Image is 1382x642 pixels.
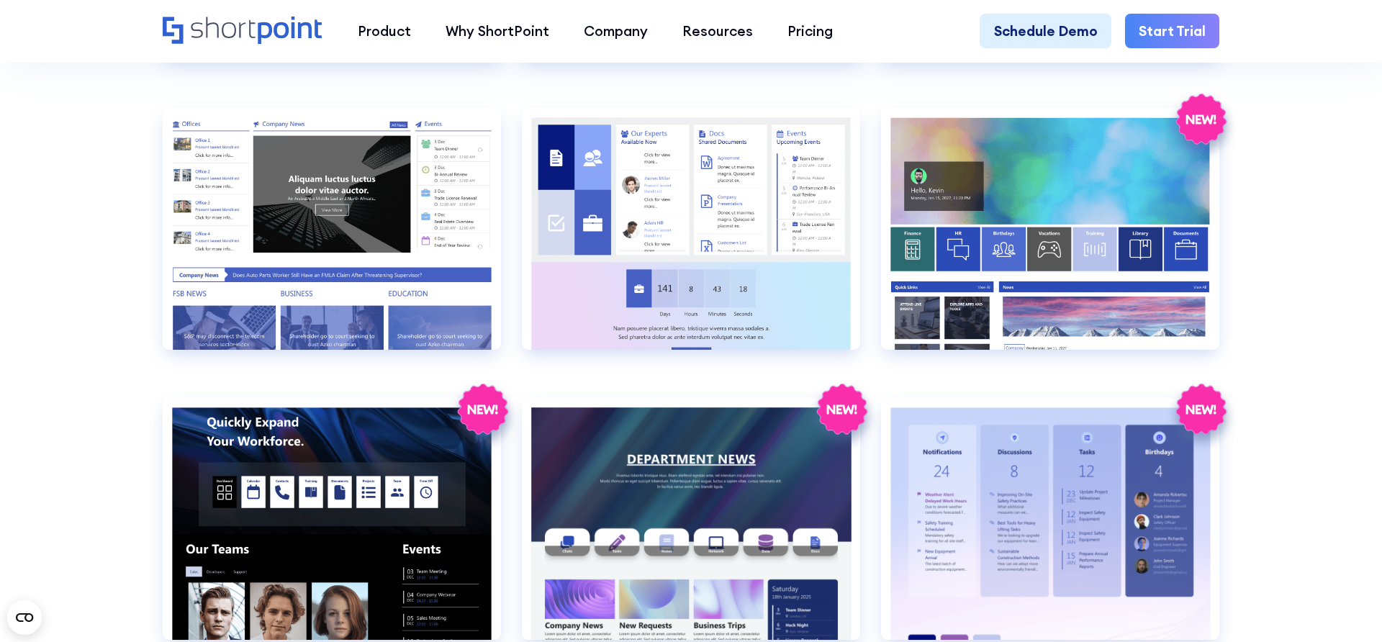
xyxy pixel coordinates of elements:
[7,600,42,635] button: Open CMP widget
[340,14,428,48] a: Product
[682,21,753,42] div: Resources
[163,108,501,377] a: HR 2
[358,21,411,42] div: Product
[980,14,1111,48] a: Schedule Demo
[428,14,566,48] a: Why ShortPoint
[1125,14,1219,48] a: Start Trial
[787,21,833,42] div: Pricing
[770,14,850,48] a: Pricing
[1310,573,1382,642] iframe: Chat Widget
[446,21,549,42] div: Why ShortPoint
[584,21,648,42] div: Company
[665,14,770,48] a: Resources
[881,108,1219,377] a: HR 4
[163,17,323,47] a: Home
[522,108,860,377] a: HR 3
[566,14,665,48] a: Company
